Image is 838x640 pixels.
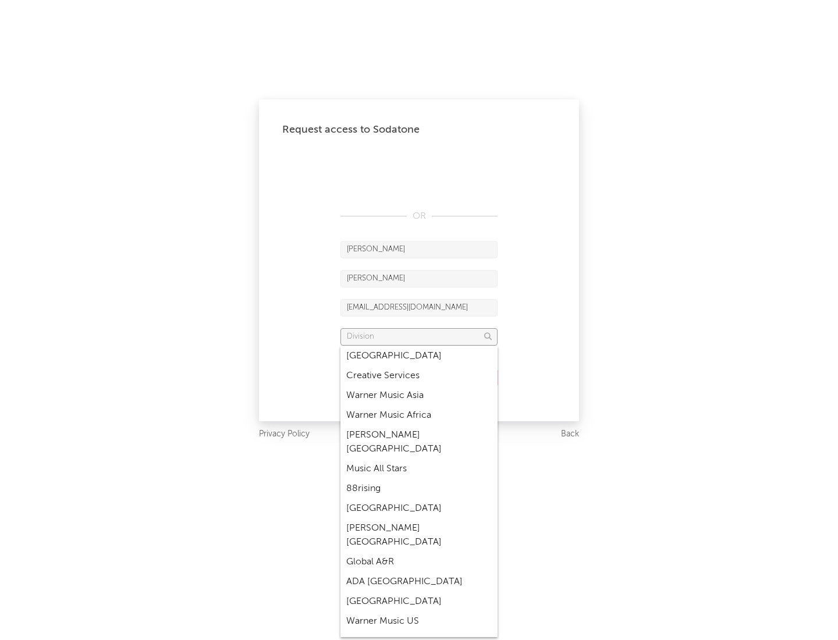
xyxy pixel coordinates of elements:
[259,427,310,442] a: Privacy Policy
[340,241,498,258] input: First Name
[340,386,498,406] div: Warner Music Asia
[340,366,498,386] div: Creative Services
[340,592,498,611] div: [GEOGRAPHIC_DATA]
[340,299,498,317] input: Email
[340,611,498,631] div: Warner Music US
[340,459,498,479] div: Music All Stars
[340,552,498,572] div: Global A&R
[340,479,498,499] div: 88rising
[340,270,498,287] input: Last Name
[340,406,498,425] div: Warner Music Africa
[340,346,498,366] div: [GEOGRAPHIC_DATA]
[340,328,498,346] input: Division
[340,209,498,223] div: OR
[340,425,498,459] div: [PERSON_NAME] [GEOGRAPHIC_DATA]
[282,123,556,137] div: Request access to Sodatone
[340,499,498,518] div: [GEOGRAPHIC_DATA]
[561,427,579,442] a: Back
[340,518,498,552] div: [PERSON_NAME] [GEOGRAPHIC_DATA]
[340,572,498,592] div: ADA [GEOGRAPHIC_DATA]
